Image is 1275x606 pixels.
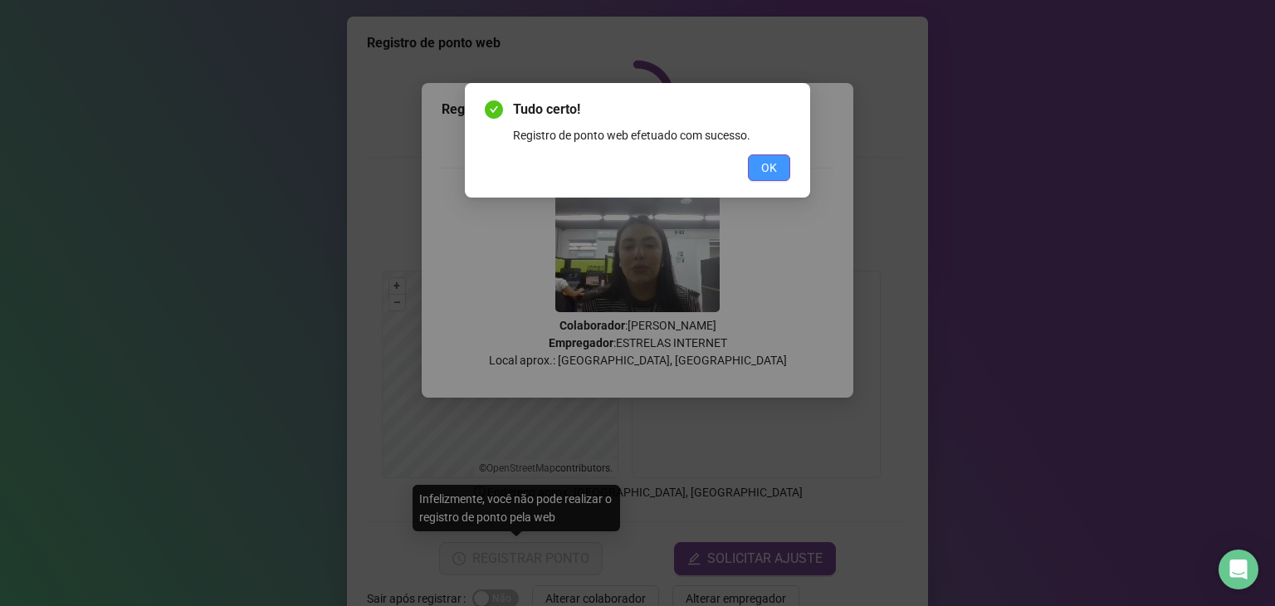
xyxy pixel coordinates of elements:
[513,126,790,144] div: Registro de ponto web efetuado com sucesso.
[485,100,503,119] span: check-circle
[1219,550,1258,589] div: Open Intercom Messenger
[761,159,777,177] span: OK
[748,154,790,181] button: OK
[513,100,790,120] span: Tudo certo!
